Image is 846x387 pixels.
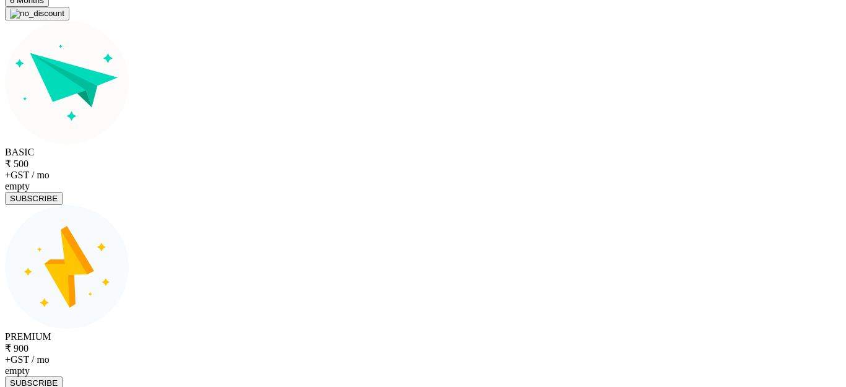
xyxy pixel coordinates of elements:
img: img [5,205,129,329]
img: img [5,20,129,144]
div: empty [5,181,841,192]
div: +GST / mo [5,170,841,181]
div: empty [5,365,841,376]
button: SUBSCRIBE [5,192,63,205]
div: ₹ 500 [5,158,841,170]
div: PREMIUM [5,331,841,342]
img: no_discount [10,9,64,19]
div: ₹ 900 [5,342,841,354]
div: +GST / mo [5,354,841,365]
div: BASIC [5,147,841,158]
